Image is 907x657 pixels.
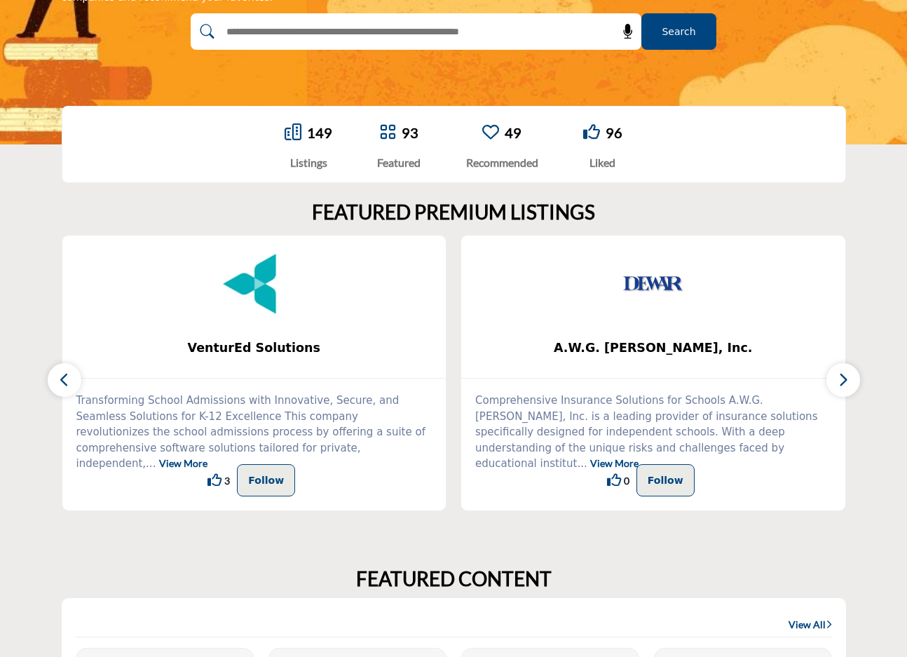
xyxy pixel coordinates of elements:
a: Go to Featured [379,123,396,142]
span: A.W.G. [PERSON_NAME], Inc. [482,339,824,357]
p: Follow [248,472,284,489]
img: A.W.G. Dewar, Inc. [618,250,688,320]
a: 93 [402,124,418,141]
span: ... [577,457,587,470]
a: Go to Recommended [482,123,499,142]
a: VenturEd Solutions [62,330,446,367]
div: Featured [377,154,421,171]
div: Recommended [466,154,538,171]
a: View More [590,457,639,469]
h2: FEATURED PREMIUM LISTINGS [312,201,595,224]
span: ... [146,457,156,470]
p: Transforming School Admissions with Innovative, Secure, and Seamless Solutions for K-12 Excellenc... [76,393,432,472]
span: VenturEd Solutions [83,339,425,357]
button: Search [641,13,716,50]
img: VenturEd Solutions [219,250,289,320]
span: 0 [624,473,629,488]
h2: FEATURED CONTENT [356,567,552,591]
i: Go to Liked [583,123,600,140]
b: A.W.G. Dewar, Inc. [482,330,824,367]
button: Follow [636,464,695,496]
a: View More [159,457,207,469]
a: A.W.G. [PERSON_NAME], Inc. [461,330,845,367]
button: Follow [237,464,295,496]
div: Liked [583,154,622,171]
a: 96 [606,124,622,141]
div: Listings [285,154,332,171]
p: Follow [648,472,683,489]
span: 3 [224,473,230,488]
b: VenturEd Solutions [83,330,425,367]
span: Search [662,25,695,39]
a: 49 [505,124,521,141]
a: 149 [307,124,332,141]
p: Comprehensive Insurance Solutions for Schools A.W.G. [PERSON_NAME], Inc. is a leading provider of... [475,393,831,472]
a: View All [789,618,832,632]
